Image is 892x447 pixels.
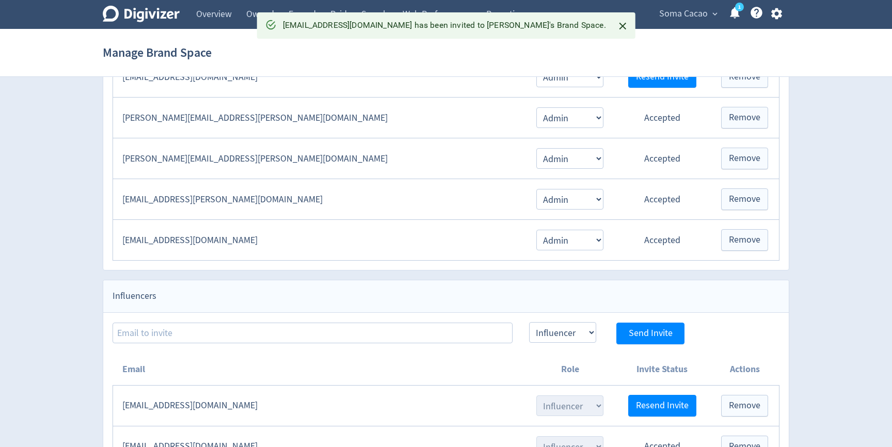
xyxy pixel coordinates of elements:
td: [EMAIL_ADDRESS][DOMAIN_NAME] [113,220,526,261]
th: Invite Status [614,354,710,386]
button: Resend Invite [628,66,696,88]
span: Remove [729,195,760,204]
h1: Manage Brand Space [103,36,212,69]
td: [EMAIL_ADDRESS][PERSON_NAME][DOMAIN_NAME] [113,179,526,220]
button: Send Invite [616,323,684,344]
td: [PERSON_NAME][EMAIL_ADDRESS][PERSON_NAME][DOMAIN_NAME] [113,98,526,138]
td: [EMAIL_ADDRESS][DOMAIN_NAME] [113,57,526,98]
button: Remove [721,66,768,88]
text: 1 [738,4,741,11]
span: expand_more [710,9,720,19]
button: Soma Cacao [656,6,720,22]
td: [EMAIL_ADDRESS][DOMAIN_NAME] [113,385,526,426]
span: Resend Invite [636,401,689,410]
button: Remove [721,229,768,251]
td: Accepted [614,220,710,261]
div: Influencers [103,280,789,312]
td: Accepted [614,179,710,220]
button: Remove [721,188,768,210]
button: Remove [721,107,768,129]
span: Soma Cacao [659,6,708,22]
th: Role [526,354,614,386]
td: Accepted [614,138,710,179]
button: Resend Invite [628,395,696,417]
th: Actions [710,354,779,386]
td: Accepted [614,98,710,138]
span: Remove [729,113,760,122]
span: Remove [729,154,760,163]
span: Remove [729,401,760,410]
span: Remove [729,235,760,245]
td: [PERSON_NAME][EMAIL_ADDRESS][PERSON_NAME][DOMAIN_NAME] [113,138,526,179]
th: Email [113,354,526,386]
input: Email to invite [113,323,513,343]
button: Remove [721,395,768,417]
span: Remove [729,72,760,82]
span: Send Invite [629,329,673,338]
span: Resend Invite [636,72,689,82]
div: [EMAIL_ADDRESS][DOMAIN_NAME] has been invited to [PERSON_NAME]'s Brand Space. [283,15,606,36]
button: Remove [721,148,768,169]
button: Close [614,18,631,35]
a: 1 [735,3,744,11]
